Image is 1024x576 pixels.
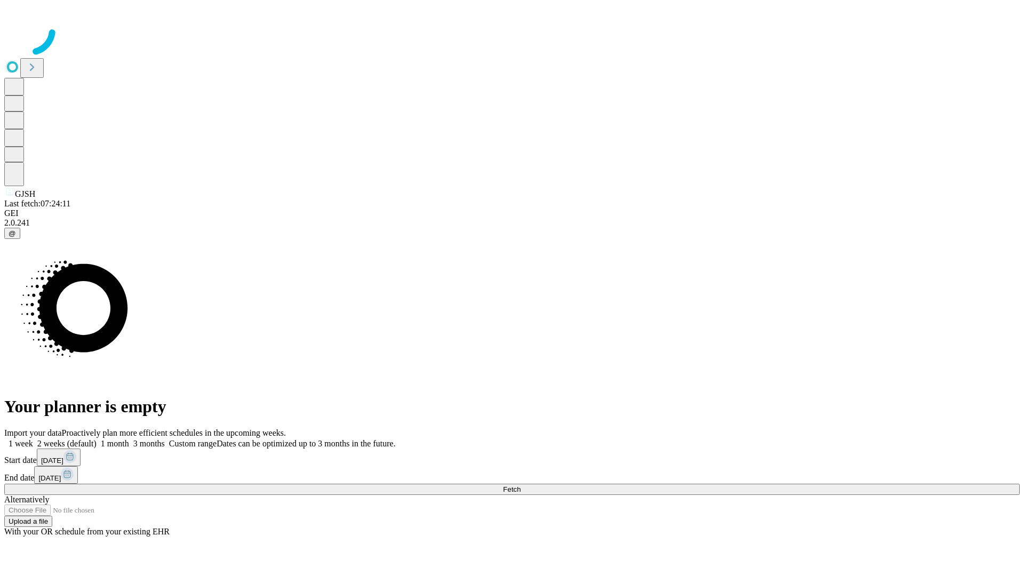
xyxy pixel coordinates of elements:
[15,189,35,198] span: GJSH
[217,439,395,448] span: Dates can be optimized up to 3 months in the future.
[4,449,1020,466] div: Start date
[4,209,1020,218] div: GEI
[4,199,70,208] span: Last fetch: 07:24:11
[9,229,16,237] span: @
[9,439,33,448] span: 1 week
[4,527,170,536] span: With your OR schedule from your existing EHR
[503,485,521,493] span: Fetch
[133,439,165,448] span: 3 months
[62,428,286,437] span: Proactively plan more efficient schedules in the upcoming weeks.
[4,516,52,527] button: Upload a file
[37,449,81,466] button: [DATE]
[34,466,78,484] button: [DATE]
[4,218,1020,228] div: 2.0.241
[41,457,63,465] span: [DATE]
[169,439,217,448] span: Custom range
[4,428,62,437] span: Import your data
[37,439,97,448] span: 2 weeks (default)
[4,484,1020,495] button: Fetch
[101,439,129,448] span: 1 month
[4,228,20,239] button: @
[4,397,1020,417] h1: Your planner is empty
[4,495,49,504] span: Alternatively
[4,466,1020,484] div: End date
[38,474,61,482] span: [DATE]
